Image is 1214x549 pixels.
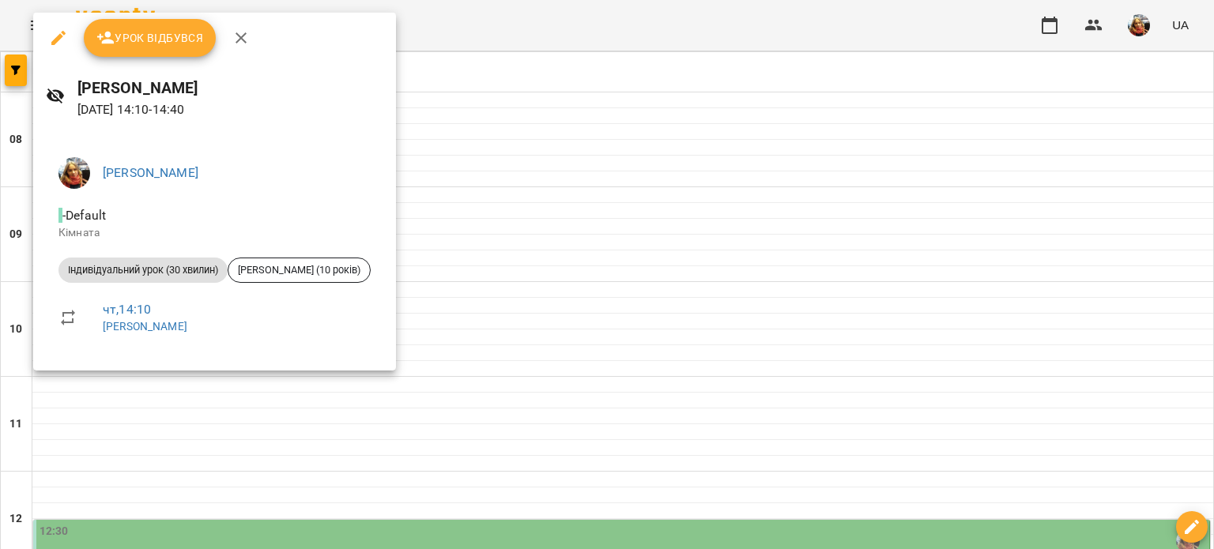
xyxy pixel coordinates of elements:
[84,19,217,57] button: Урок відбувся
[96,28,204,47] span: Урок відбувся
[58,157,90,189] img: edc150b1e3960c0f40dc8d3aa1737096.jpeg
[58,263,228,277] span: Індивідуальний урок (30 хвилин)
[77,76,383,100] h6: [PERSON_NAME]
[58,208,109,223] span: - Default
[58,225,371,241] p: Кімната
[228,263,370,277] span: [PERSON_NAME] (10 років)
[77,100,383,119] p: [DATE] 14:10 - 14:40
[228,258,371,283] div: [PERSON_NAME] (10 років)
[103,165,198,180] a: [PERSON_NAME]
[103,320,187,333] a: [PERSON_NAME]
[103,302,151,317] a: чт , 14:10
